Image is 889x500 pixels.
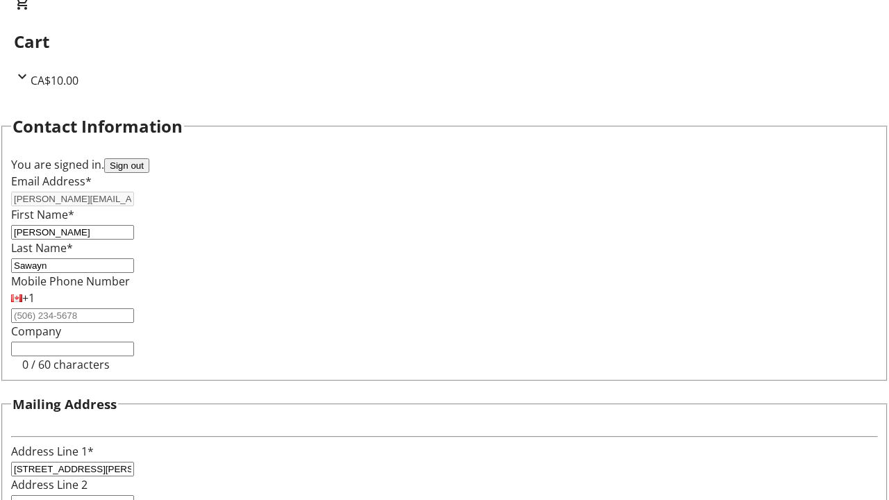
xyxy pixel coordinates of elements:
div: You are signed in. [11,156,878,173]
h2: Cart [14,29,875,54]
input: Address [11,462,134,476]
label: Email Address* [11,174,92,189]
input: (506) 234-5678 [11,308,134,323]
label: Company [11,324,61,339]
h3: Mailing Address [13,394,117,414]
label: Last Name* [11,240,73,256]
span: CA$10.00 [31,73,78,88]
label: Address Line 2 [11,477,88,492]
h2: Contact Information [13,114,183,139]
tr-character-limit: 0 / 60 characters [22,357,110,372]
button: Sign out [104,158,149,173]
label: Mobile Phone Number [11,274,130,289]
label: First Name* [11,207,74,222]
label: Address Line 1* [11,444,94,459]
